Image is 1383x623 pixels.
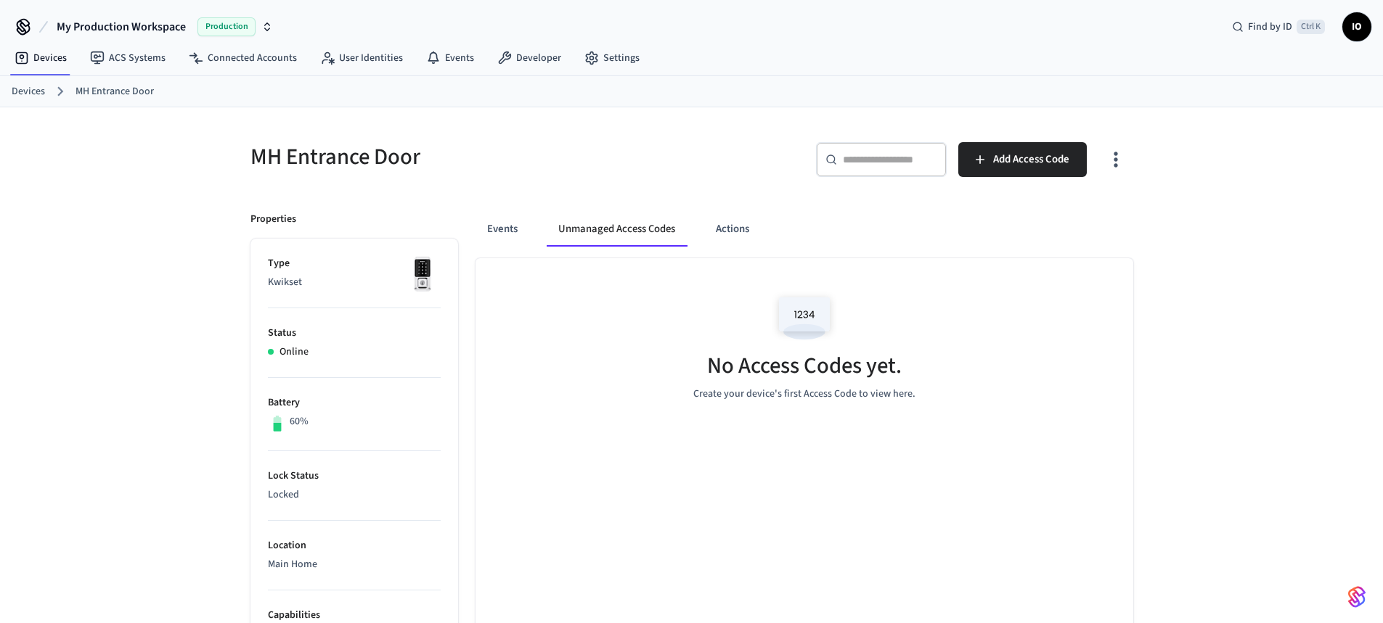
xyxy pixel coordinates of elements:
h5: MH Entrance Door [250,142,683,172]
a: ACS Systems [78,45,177,71]
a: Settings [573,45,651,71]
div: ant example [476,212,1133,247]
p: Locked [268,487,441,503]
a: Connected Accounts [177,45,309,71]
span: My Production Workspace [57,18,186,36]
p: Lock Status [268,469,441,484]
p: Battery [268,395,441,410]
span: Add Access Code [993,150,1069,169]
button: Actions [704,212,761,247]
img: Kwikset Halo Touchscreen Wifi Enabled Smart Lock, Polished Chrome, Front [404,256,441,292]
p: Create your device's first Access Code to view here. [693,387,915,402]
a: Devices [12,84,45,99]
span: IO [1344,14,1370,40]
p: 60% [290,414,309,429]
p: Online [280,344,309,360]
p: Main Home [268,557,441,572]
a: User Identities [309,45,415,71]
a: Events [415,45,486,71]
p: Capabilities [268,608,441,623]
a: MH Entrance Door [76,84,154,99]
span: Ctrl K [1297,20,1325,34]
a: Devices [3,45,78,71]
button: Add Access Code [958,142,1087,177]
img: Access Codes Empty State [772,287,837,349]
button: IO [1342,12,1371,41]
a: Developer [486,45,573,71]
h5: No Access Codes yet. [707,351,902,381]
span: Production [197,17,256,36]
p: Kwikset [268,275,441,290]
p: Type [268,256,441,271]
button: Unmanaged Access Codes [547,212,687,247]
img: SeamLogoGradient.69752ec5.svg [1348,585,1366,608]
p: Properties [250,212,296,227]
p: Status [268,326,441,341]
button: Events [476,212,529,247]
p: Location [268,538,441,553]
div: Find by IDCtrl K [1220,14,1337,40]
span: Find by ID [1248,20,1292,34]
